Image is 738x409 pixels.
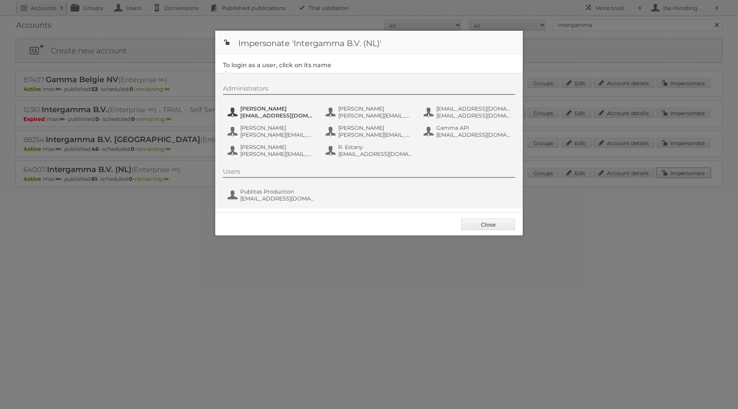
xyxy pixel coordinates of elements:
[338,124,413,131] span: [PERSON_NAME]
[325,124,415,139] button: [PERSON_NAME] [PERSON_NAME][EMAIL_ADDRESS][DOMAIN_NAME]
[436,112,511,119] span: [EMAIL_ADDRESS][DOMAIN_NAME]
[338,144,413,151] span: R. Estany
[240,195,315,202] span: [EMAIL_ADDRESS][DOMAIN_NAME]
[240,151,315,157] span: [PERSON_NAME][EMAIL_ADDRESS][DOMAIN_NAME]
[338,131,413,138] span: [PERSON_NAME][EMAIL_ADDRESS][DOMAIN_NAME]
[227,143,317,158] button: [PERSON_NAME] [PERSON_NAME][EMAIL_ADDRESS][DOMAIN_NAME]
[240,144,315,151] span: [PERSON_NAME]
[338,105,413,112] span: [PERSON_NAME]
[215,31,523,54] h1: Impersonate 'Intergamma B.V. (NL)'
[461,219,515,230] a: Close
[223,61,331,69] legend: To login as a user, click on its name
[423,104,513,120] button: [EMAIL_ADDRESS][DOMAIN_NAME] [EMAIL_ADDRESS][DOMAIN_NAME]
[240,112,315,119] span: [EMAIL_ADDRESS][DOMAIN_NAME]
[240,124,315,131] span: [PERSON_NAME]
[436,105,511,112] span: [EMAIL_ADDRESS][DOMAIN_NAME]
[423,124,513,139] button: Gamma API [EMAIL_ADDRESS][DOMAIN_NAME]
[436,124,511,131] span: Gamma API
[436,131,511,138] span: [EMAIL_ADDRESS][DOMAIN_NAME]
[338,151,413,157] span: [EMAIL_ADDRESS][DOMAIN_NAME]
[325,104,415,120] button: [PERSON_NAME] [PERSON_NAME][EMAIL_ADDRESS][DOMAIN_NAME]
[227,187,317,203] button: Publitas Production [EMAIL_ADDRESS][DOMAIN_NAME]
[325,143,415,158] button: R. Estany [EMAIL_ADDRESS][DOMAIN_NAME]
[223,85,515,95] div: Administrators
[227,124,317,139] button: [PERSON_NAME] [PERSON_NAME][EMAIL_ADDRESS][DOMAIN_NAME]
[338,112,413,119] span: [PERSON_NAME][EMAIL_ADDRESS][DOMAIN_NAME]
[227,104,317,120] button: [PERSON_NAME] [EMAIL_ADDRESS][DOMAIN_NAME]
[240,131,315,138] span: [PERSON_NAME][EMAIL_ADDRESS][DOMAIN_NAME]
[223,168,515,178] div: Users
[240,188,315,195] span: Publitas Production
[240,105,315,112] span: [PERSON_NAME]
